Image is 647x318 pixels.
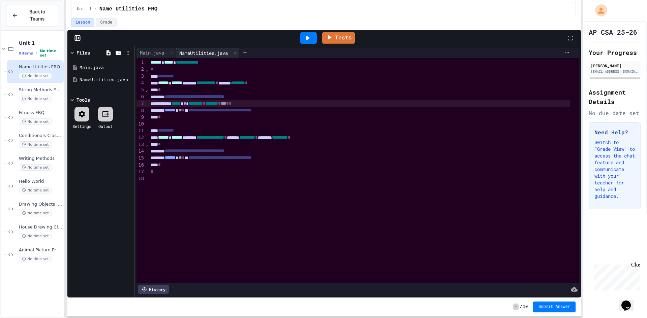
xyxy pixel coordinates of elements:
[591,262,640,290] iframe: chat widget
[136,49,167,56] div: Main.java
[589,27,637,37] h1: AP CSA 25-26
[594,139,635,200] p: Switch to "Grade View" to access the chat feature and communicate with your teacher for help and ...
[19,256,52,262] span: No time set
[77,6,91,12] span: Unit 1
[19,179,62,184] span: Hello World
[19,187,52,193] span: No time set
[6,5,58,26] button: Back to Teams
[523,304,528,310] span: 10
[136,73,145,80] div: 3
[136,169,145,175] div: 17
[136,80,145,86] div: 4
[136,155,145,162] div: 15
[136,141,145,148] div: 13
[19,64,62,70] span: Name Utilities FRQ
[40,49,62,58] span: No time set
[136,175,145,182] div: 18
[19,164,52,171] span: No time set
[145,87,148,93] span: Fold line
[3,3,47,43] div: Chat with us now!Close
[19,202,62,207] span: Drawing Objects in Java - HW Playposit Code
[22,8,53,23] span: Back to Teams
[136,94,145,100] div: 6
[19,133,62,139] span: Conditionals Classwork
[80,64,132,71] div: Main.java
[80,76,132,83] div: NameUtilities.java
[136,107,145,114] div: 8
[19,51,33,56] span: 9 items
[591,69,639,74] div: [EMAIL_ADDRESS][DOMAIN_NAME]
[322,32,355,44] a: Tests
[619,291,640,311] iframe: chat widget
[72,123,91,129] div: Settings
[533,302,576,312] button: Submit Answer
[19,156,62,162] span: Writing Methods
[138,285,169,294] div: History
[19,73,52,79] span: No time set
[136,86,145,93] div: 5
[96,18,117,27] button: Grade
[94,6,96,12] span: /
[19,141,52,148] span: No time set
[145,67,148,72] span: Fold line
[19,118,52,125] span: No time set
[98,123,113,129] div: Output
[136,114,145,121] div: 9
[76,96,90,103] div: Tools
[136,128,145,134] div: 11
[176,48,240,58] div: NameUtilities.java
[513,304,518,310] span: -
[589,109,641,117] div: No due date set
[591,63,639,69] div: [PERSON_NAME]
[594,128,635,136] h3: Need Help?
[19,247,62,253] span: Animal Picture Project
[176,49,231,57] div: NameUtilities.java
[19,233,52,239] span: No time set
[76,49,90,56] div: Files
[99,5,158,13] span: Name Utilities FRQ
[145,142,148,147] span: Fold line
[19,40,62,46] span: Unit 1
[136,48,176,58] div: Main.java
[19,110,62,116] span: Fitness FRQ
[19,224,62,230] span: House Drawing Classwork
[588,3,609,18] div: My Account
[136,59,145,66] div: 1
[19,96,52,102] span: No time set
[136,66,145,73] div: 2
[136,121,145,128] div: 10
[538,304,570,310] span: Submit Answer
[19,210,52,216] span: No time set
[19,87,62,93] span: String Methods Examples
[589,48,641,57] h2: Your Progress
[136,162,145,169] div: 16
[136,148,145,155] div: 14
[136,134,145,141] div: 12
[589,87,641,106] h2: Assignment Details
[36,50,37,56] span: •
[520,304,522,310] span: /
[136,100,145,107] div: 7
[71,18,94,27] button: Lesson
